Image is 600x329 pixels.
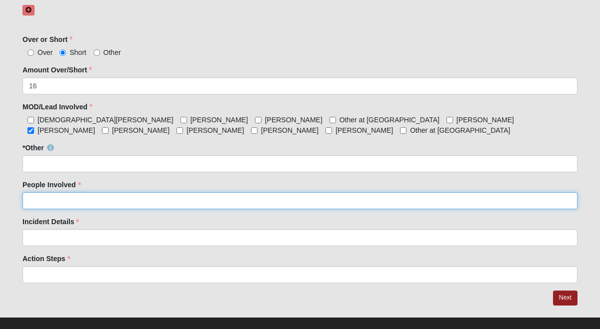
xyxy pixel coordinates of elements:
span: [PERSON_NAME] [456,116,514,124]
input: [PERSON_NAME] [27,127,34,134]
input: Other at [GEOGRAPHIC_DATA] [329,117,336,123]
input: [PERSON_NAME] [325,127,332,134]
label: People Involved [22,180,81,190]
span: [PERSON_NAME] [335,126,393,134]
span: [PERSON_NAME] [190,116,248,124]
span: Other at [GEOGRAPHIC_DATA] [410,126,510,134]
span: [DEMOGRAPHIC_DATA][PERSON_NAME] [37,116,173,124]
span: Short [69,48,86,56]
label: Over or Short [22,34,72,44]
span: Other at [GEOGRAPHIC_DATA] [339,116,439,124]
input: Other at [GEOGRAPHIC_DATA] [400,127,406,134]
input: [PERSON_NAME] [180,117,187,123]
span: [PERSON_NAME] [265,116,322,124]
input: [PERSON_NAME] [102,127,108,134]
span: [PERSON_NAME] [112,126,169,134]
span: Over [37,48,52,56]
span: [PERSON_NAME] [261,126,318,134]
span: [PERSON_NAME] [37,126,95,134]
label: Incident Details [22,217,79,227]
input: [PERSON_NAME] [255,117,261,123]
label: Amount Over/Short [22,65,92,75]
input: [DEMOGRAPHIC_DATA][PERSON_NAME] [27,117,34,123]
input: Other [93,49,100,56]
input: [PERSON_NAME] [176,127,183,134]
input: Short [59,49,66,56]
input: Over [27,49,34,56]
span: Other [103,48,121,56]
label: Action Steps [22,254,70,264]
span: [PERSON_NAME] [186,126,244,134]
input: [PERSON_NAME] [446,117,453,123]
a: Next [553,291,577,305]
input: [PERSON_NAME] [251,127,257,134]
label: MOD/Lead Involved [22,102,92,112]
label: *Other [22,143,54,153]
